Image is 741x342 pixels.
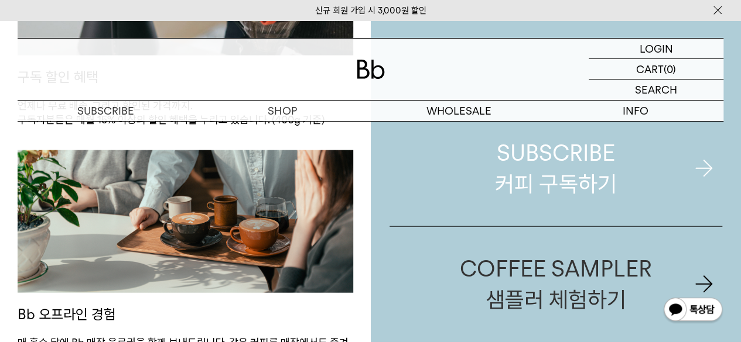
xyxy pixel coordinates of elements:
a: SUBSCRIBE [18,101,194,121]
a: SUBSCRIBE커피 구독하기 [390,111,723,226]
p: Bb 오프라인 경험 [18,293,353,336]
div: COFFEE SAMPLER 샘플러 체험하기 [460,253,652,315]
p: CART [636,59,664,79]
div: SUBSCRIBE 커피 구독하기 [495,137,616,199]
img: 로고 [357,60,385,79]
a: 신규 회원 가입 시 3,000원 할인 [315,5,426,16]
a: CART (0) [589,59,723,80]
a: SHOP [194,101,370,121]
p: INFO [547,101,723,121]
img: 커스텀 가능한 구독 [18,150,353,292]
p: LOGIN [640,39,673,58]
p: (0) [664,59,676,79]
p: WHOLESALE [371,101,547,121]
p: SEARCH [635,80,677,100]
img: 카카오톡 채널 1:1 채팅 버튼 [663,296,723,324]
a: LOGIN [589,39,723,59]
